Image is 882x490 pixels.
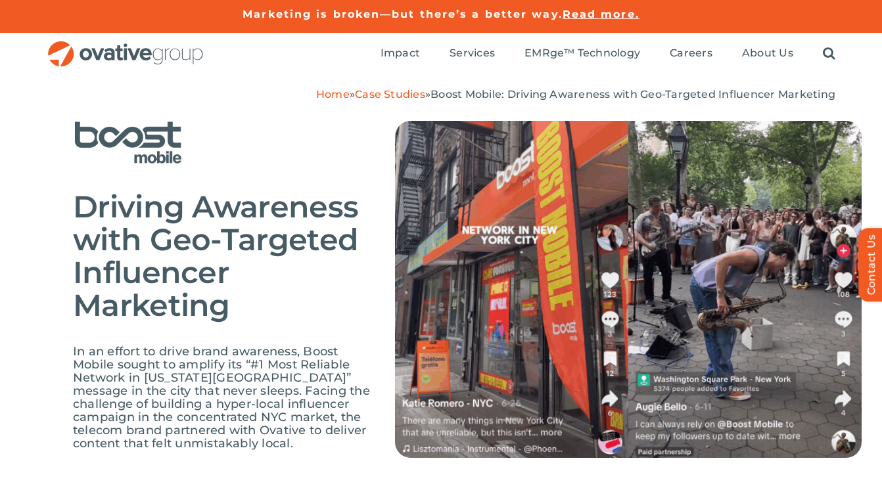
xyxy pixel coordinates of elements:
[430,88,835,100] span: Boost Mobile: Driving Awareness with Geo-Targeted Influencer Marketing
[742,47,793,61] a: About Us
[450,47,495,61] a: Services
[73,188,358,324] span: Driving Awareness with Geo-Targeted Influencer Marketing
[670,47,712,61] a: Careers
[524,47,640,60] span: EMRge™ Technology
[316,88,835,100] span: » »
[450,47,495,60] span: Services
[670,47,712,60] span: Careers
[563,8,639,20] a: Read more.
[316,88,350,100] a: Home
[47,39,204,52] a: OG_Full_horizontal_RGB
[381,47,420,61] a: Impact
[381,33,835,75] nav: Menu
[243,8,563,20] a: Marketing is broken—but there’s a better way.
[395,121,862,458] img: Boost-Mobile-Top-Image.png
[823,47,835,61] a: Search
[355,88,425,100] a: Case Studies
[73,121,225,164] img: Boost Mobile (1)
[381,47,420,60] span: Impact
[73,344,370,451] span: In an effort to drive brand awareness, Boost Mobile sought to amplify its “#1 Most Reliable Netwo...
[524,47,640,61] a: EMRge™ Technology
[742,47,793,60] span: About Us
